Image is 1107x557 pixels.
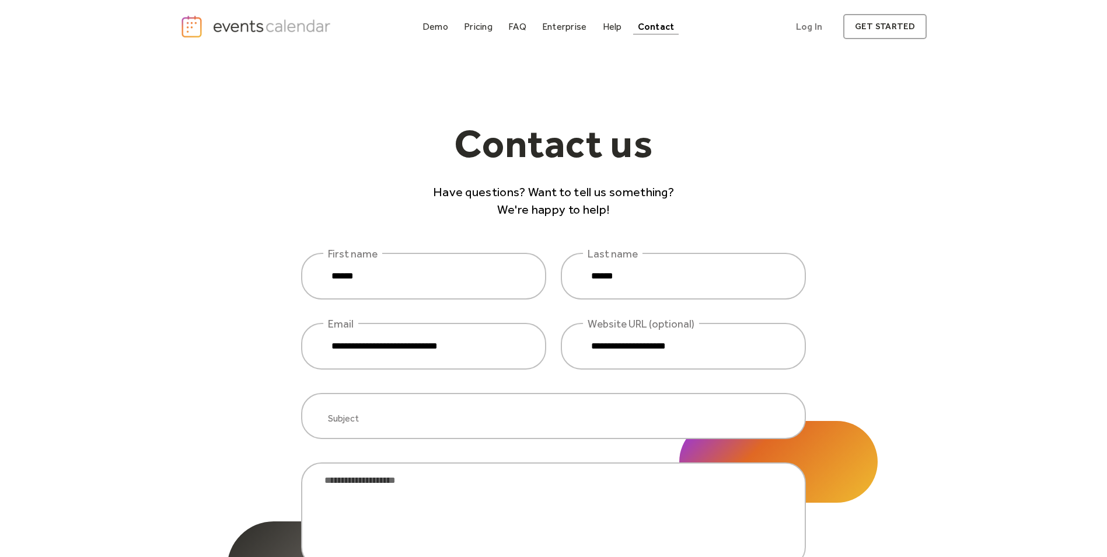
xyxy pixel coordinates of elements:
div: Help [603,23,622,30]
a: Enterprise [537,19,591,34]
a: home [180,15,334,39]
div: Pricing [464,23,493,30]
div: Enterprise [542,23,586,30]
a: get started [843,14,927,39]
div: Demo [422,23,448,30]
a: FAQ [504,19,531,34]
div: Contact [638,23,675,30]
a: Pricing [459,19,497,34]
a: Contact [633,19,679,34]
h1: Contact us [428,123,680,175]
a: Log In [784,14,834,39]
a: Help [598,19,627,34]
a: Demo [418,19,453,34]
p: Have questions? Want to tell us something? We're happy to help! [428,183,680,218]
div: FAQ [508,23,526,30]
